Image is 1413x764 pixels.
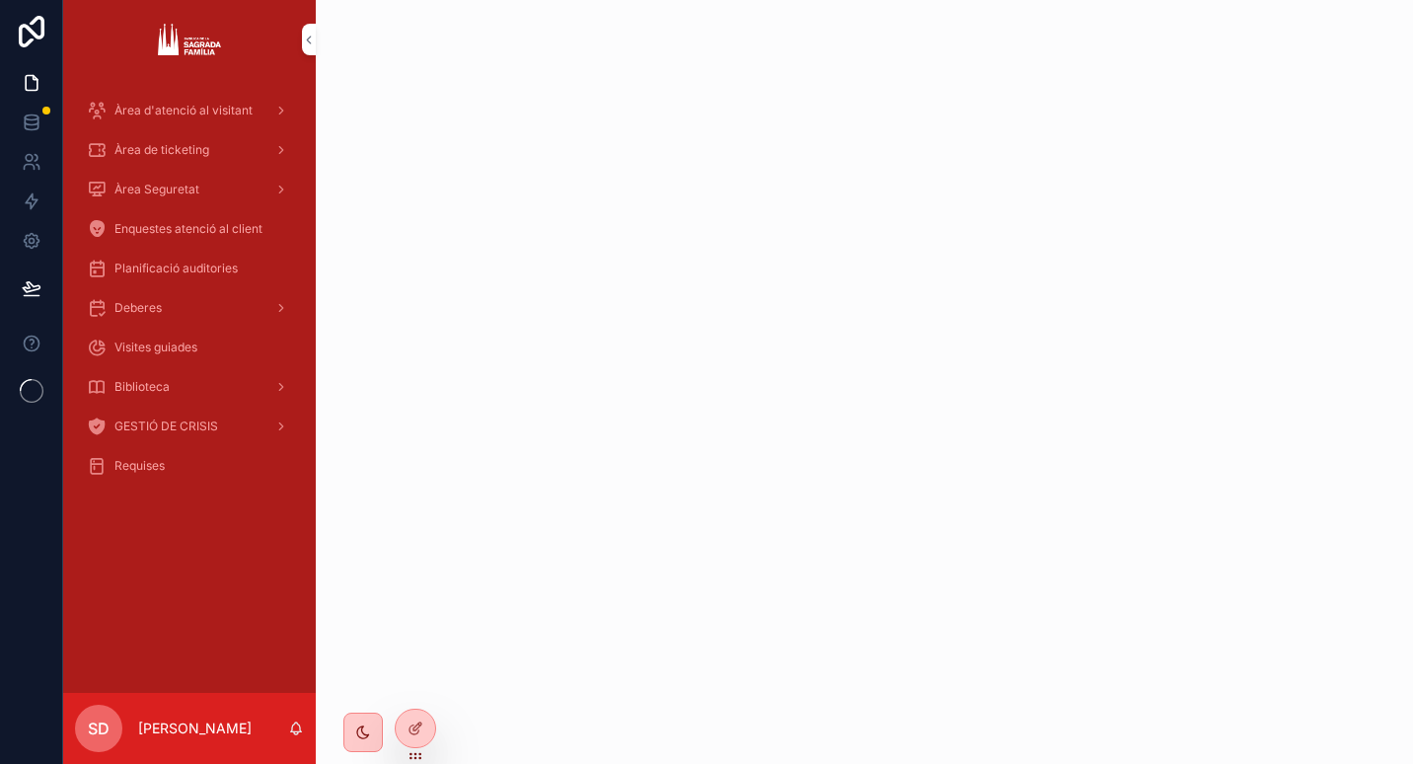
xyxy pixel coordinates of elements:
[75,93,304,128] a: Àrea d'atenció al visitant
[114,142,209,158] span: Àrea de ticketing
[114,261,238,276] span: Planificació auditories
[138,719,252,738] p: [PERSON_NAME]
[114,300,162,316] span: Deberes
[75,448,304,484] a: Requises
[63,79,316,509] div: scrollable content
[75,172,304,207] a: Àrea Seguretat
[114,103,253,118] span: Àrea d'atenció al visitant
[114,379,170,395] span: Biblioteca
[75,369,304,405] a: Biblioteca
[114,340,197,355] span: Visites guiades
[114,182,199,197] span: Àrea Seguretat
[114,221,262,237] span: Enquestes atenció al client
[88,717,110,740] span: SD
[75,330,304,365] a: Visites guiades
[75,251,304,286] a: Planificació auditories
[75,409,304,444] a: GESTIÓ DE CRISIS
[114,458,165,474] span: Requises
[75,132,304,168] a: Àrea de ticketing
[114,419,218,434] span: GESTIÓ DE CRISIS
[158,24,220,55] img: App logo
[75,290,304,326] a: Deberes
[75,211,304,247] a: Enquestes atenció al client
